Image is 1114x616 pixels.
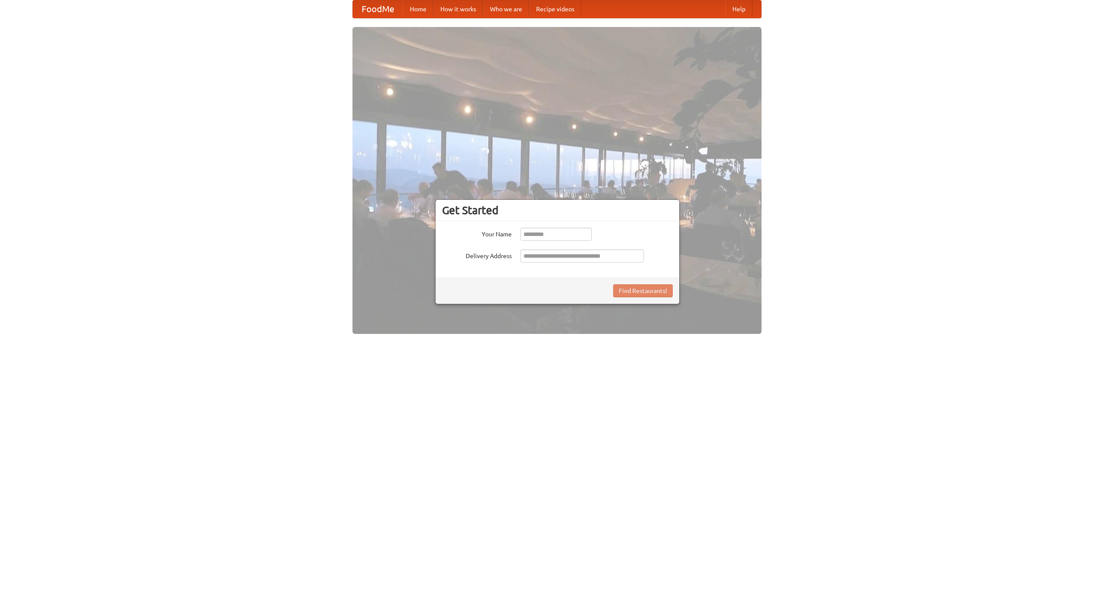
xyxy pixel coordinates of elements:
label: Your Name [442,228,512,239]
a: Home [403,0,433,18]
button: Find Restaurants! [613,284,673,297]
a: FoodMe [353,0,403,18]
label: Delivery Address [442,249,512,260]
a: How it works [433,0,483,18]
a: Recipe videos [529,0,581,18]
a: Who we are [483,0,529,18]
h3: Get Started [442,204,673,217]
a: Help [725,0,752,18]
